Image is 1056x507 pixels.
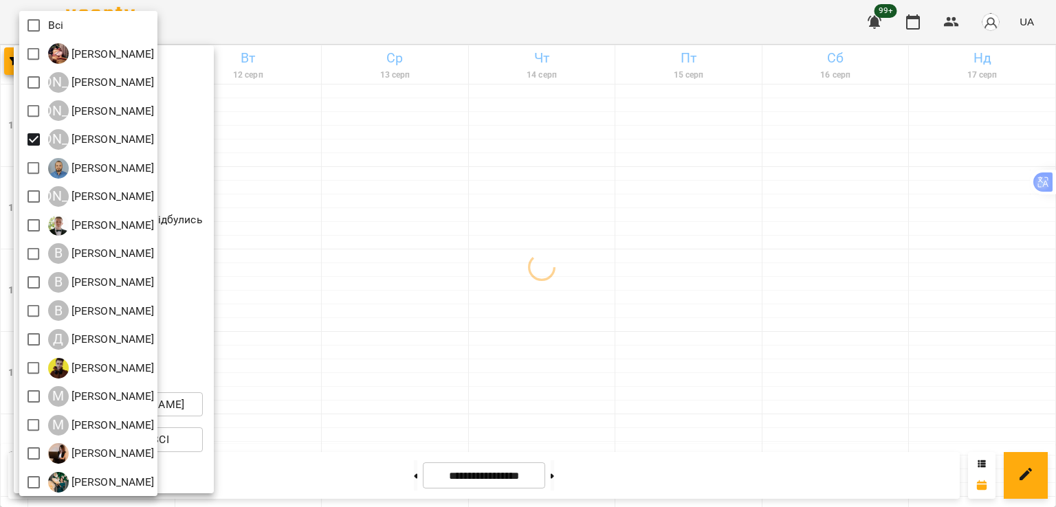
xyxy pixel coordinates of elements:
[69,445,155,462] p: [PERSON_NAME]
[48,43,155,64] div: Ілля Петруша
[48,215,69,236] img: В
[48,17,63,34] p: Всі
[48,272,155,293] a: В [PERSON_NAME]
[48,186,155,207] a: [PERSON_NAME] [PERSON_NAME]
[48,100,155,121] a: [PERSON_NAME] [PERSON_NAME]
[48,300,155,321] a: В [PERSON_NAME]
[48,72,155,93] div: Альберт Волков
[48,100,155,121] div: Аліна Москаленко
[69,245,155,262] p: [PERSON_NAME]
[48,329,69,350] div: Д
[69,331,155,348] p: [PERSON_NAME]
[48,272,69,293] div: В
[48,386,69,407] div: М
[48,300,69,321] div: В
[69,388,155,405] p: [PERSON_NAME]
[48,415,69,436] div: М
[48,129,155,150] a: [PERSON_NAME] [PERSON_NAME]
[48,129,69,150] div: [PERSON_NAME]
[48,472,155,493] div: Ольга Мизюк
[48,443,155,464] div: Надія Шрай
[48,43,69,64] img: І
[48,215,155,236] div: Вадим Моргун
[48,386,155,407] a: М [PERSON_NAME]
[48,415,155,436] a: М [PERSON_NAME]
[48,158,155,179] a: А [PERSON_NAME]
[69,103,155,120] p: [PERSON_NAME]
[69,274,155,291] p: [PERSON_NAME]
[69,46,155,63] p: [PERSON_NAME]
[48,72,155,93] a: [PERSON_NAME] [PERSON_NAME]
[48,215,155,236] a: В [PERSON_NAME]
[48,272,155,293] div: Володимир Ярошинський
[48,186,69,207] div: [PERSON_NAME]
[69,188,155,205] p: [PERSON_NAME]
[48,443,69,464] img: Н
[48,329,155,350] div: Денис Замрій
[48,358,155,379] a: Д [PERSON_NAME]
[48,243,155,264] a: В [PERSON_NAME]
[69,360,155,376] p: [PERSON_NAME]
[69,217,155,234] p: [PERSON_NAME]
[48,158,69,179] img: А
[48,415,155,436] div: Михайло Поліщук
[48,358,69,379] img: Д
[48,472,69,493] img: О
[48,472,155,493] a: О [PERSON_NAME]
[48,243,69,264] div: В
[48,443,155,464] a: Н [PERSON_NAME]
[69,160,155,177] p: [PERSON_NAME]
[48,100,69,121] div: [PERSON_NAME]
[48,186,155,207] div: Артем Кот
[69,474,155,491] p: [PERSON_NAME]
[48,43,155,64] a: І [PERSON_NAME]
[48,72,69,93] div: [PERSON_NAME]
[69,417,155,433] p: [PERSON_NAME]
[69,303,155,319] p: [PERSON_NAME]
[48,329,155,350] a: Д [PERSON_NAME]
[69,74,155,91] p: [PERSON_NAME]
[69,131,155,148] p: [PERSON_NAME]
